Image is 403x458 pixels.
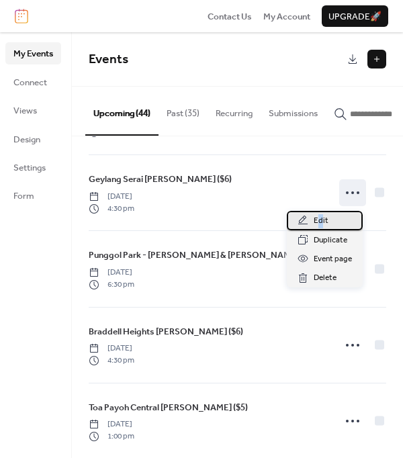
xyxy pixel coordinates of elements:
[89,400,248,415] a: Toa Payoh Central [PERSON_NAME] ($5)
[89,172,232,187] a: Geylang Serai [PERSON_NAME] ($6)
[314,271,337,285] span: Delete
[89,430,134,443] span: 1:00 pm
[89,279,134,291] span: 6:30 pm
[208,9,252,23] a: Contact Us
[13,133,40,146] span: Design
[5,71,61,93] a: Connect
[208,10,252,24] span: Contact Us
[5,156,61,178] a: Settings
[89,325,243,338] span: Braddell Heights [PERSON_NAME] ($6)
[89,324,243,339] a: Braddell Heights [PERSON_NAME] ($6)
[208,87,261,134] button: Recurring
[89,401,248,414] span: Toa Payoh Central [PERSON_NAME] ($5)
[89,267,134,279] span: [DATE]
[89,342,134,355] span: [DATE]
[261,87,326,134] button: Submissions
[89,248,315,262] span: Punggol Park - [PERSON_NAME] & [PERSON_NAME] ($5)
[85,87,159,135] button: Upcoming (44)
[5,185,61,206] a: Form
[13,104,37,118] span: Views
[15,9,28,24] img: logo
[89,47,128,72] span: Events
[13,161,46,175] span: Settings
[5,99,61,121] a: Views
[89,173,232,186] span: Geylang Serai [PERSON_NAME] ($6)
[5,42,61,64] a: My Events
[328,10,382,24] span: Upgrade 🚀
[13,47,53,60] span: My Events
[89,203,134,215] span: 4:30 pm
[89,418,134,430] span: [DATE]
[159,87,208,134] button: Past (35)
[89,248,315,263] a: Punggol Park - [PERSON_NAME] & [PERSON_NAME] ($5)
[89,355,134,367] span: 4:30 pm
[263,9,310,23] a: My Account
[314,234,347,247] span: Duplicate
[314,214,328,228] span: Edit
[322,5,388,27] button: Upgrade🚀
[13,76,47,89] span: Connect
[5,128,61,150] a: Design
[13,189,34,203] span: Form
[263,10,310,24] span: My Account
[314,253,352,266] span: Event page
[89,191,134,203] span: [DATE]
